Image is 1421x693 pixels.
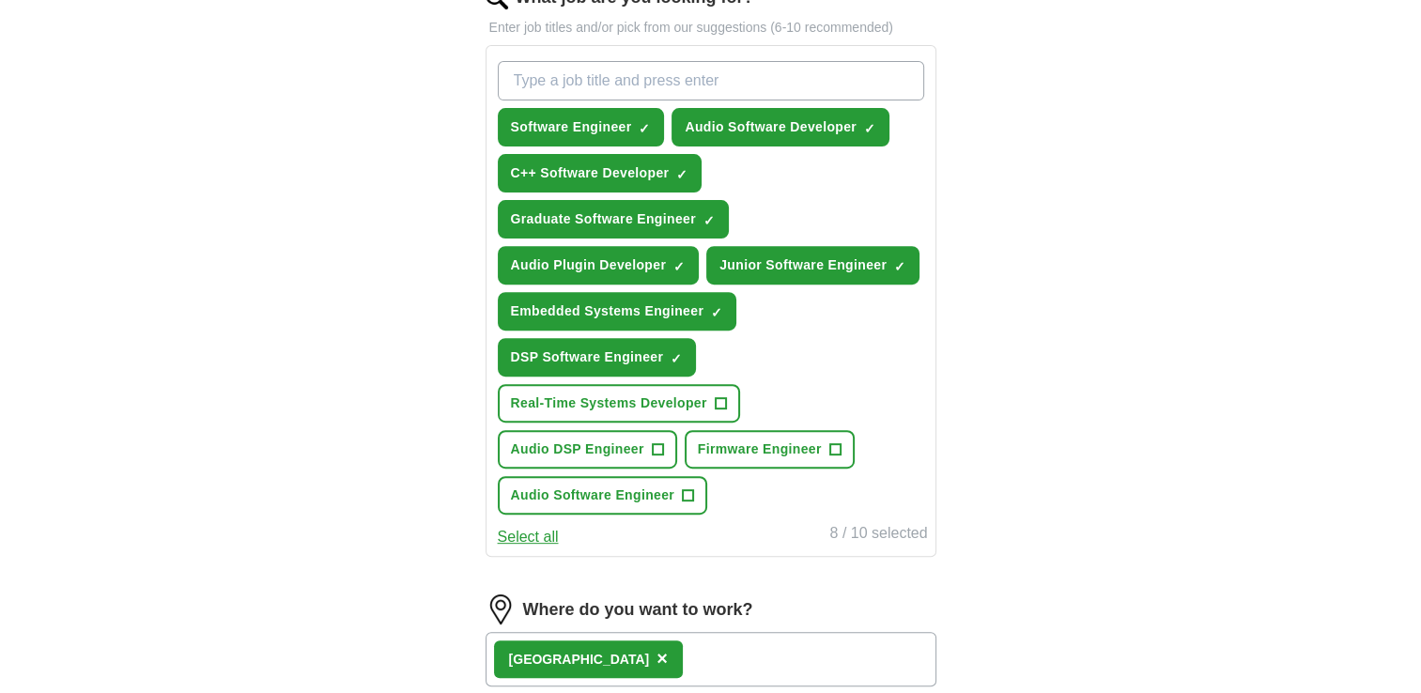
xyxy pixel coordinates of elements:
[685,117,857,137] span: Audio Software Developer
[511,163,670,183] span: C++ Software Developer
[511,209,696,229] span: Graduate Software Engineer
[685,430,855,469] button: Firmware Engineer
[706,246,919,285] button: Junior Software Engineer✓
[511,301,704,321] span: Embedded Systems Engineer
[498,246,700,285] button: Audio Plugin Developer✓
[498,292,737,331] button: Embedded Systems Engineer✓
[498,384,740,423] button: Real-Time Systems Developer
[656,645,668,673] button: ×
[498,430,677,469] button: Audio DSP Engineer
[671,351,682,366] span: ✓
[676,167,687,182] span: ✓
[498,526,559,548] button: Select all
[656,648,668,669] span: ×
[711,305,722,320] span: ✓
[498,200,729,239] button: Graduate Software Engineer✓
[511,255,667,275] span: Audio Plugin Developer
[498,338,697,377] button: DSP Software Engineer✓
[511,439,644,459] span: Audio DSP Engineer
[511,393,707,413] span: Real-Time Systems Developer
[498,476,708,515] button: Audio Software Engineer
[672,108,889,146] button: Audio Software Developer✓
[703,213,715,228] span: ✓
[509,650,650,670] div: [GEOGRAPHIC_DATA]
[511,117,632,137] span: Software Engineer
[829,522,927,548] div: 8 / 10 selected
[511,485,675,505] span: Audio Software Engineer
[486,18,936,38] p: Enter job titles and/or pick from our suggestions (6-10 recommended)
[673,259,685,274] span: ✓
[719,255,887,275] span: Junior Software Engineer
[864,121,875,136] span: ✓
[639,121,650,136] span: ✓
[523,597,753,623] label: Where do you want to work?
[511,347,664,367] span: DSP Software Engineer
[498,154,703,192] button: C++ Software Developer✓
[498,61,924,100] input: Type a job title and press enter
[698,439,822,459] span: Firmware Engineer
[486,594,516,624] img: location.png
[498,108,665,146] button: Software Engineer✓
[894,259,905,274] span: ✓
